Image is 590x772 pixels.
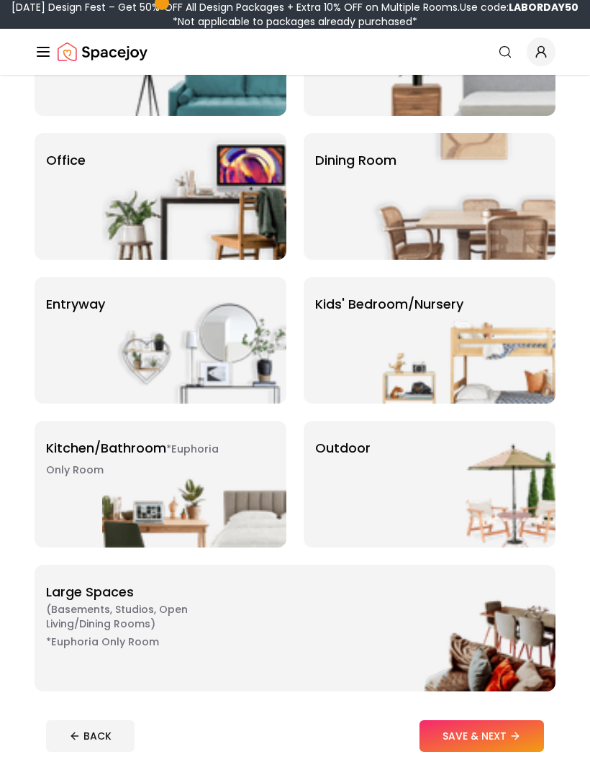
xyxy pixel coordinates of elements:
[315,438,371,458] p: Outdoor
[315,150,396,171] p: Dining Room
[46,720,135,752] button: BACK
[419,720,544,752] button: SAVE & NEXT
[46,582,226,652] p: Large Spaces
[371,277,555,404] img: Kids' Bedroom/Nursery
[371,565,555,691] img: Large Spaces *Euphoria Only
[58,37,147,66] img: Spacejoy Logo
[371,421,555,548] img: Outdoor
[102,277,286,404] img: entryway
[102,133,286,260] img: Office
[35,29,555,75] nav: Global
[46,602,226,631] span: ( Basements, Studios, Open living/dining rooms )
[371,133,555,260] img: Dining Room
[46,438,226,480] p: Kitchen/Bathroom
[315,294,463,314] p: Kids' Bedroom/Nursery
[173,14,417,29] span: *Not applicable to packages already purchased*
[58,37,147,66] a: Spacejoy
[46,150,86,171] p: Office
[46,635,159,649] small: *Euphoria Only Room
[102,421,286,548] img: Kitchen/Bathroom *Euphoria Only
[46,294,105,314] p: entryway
